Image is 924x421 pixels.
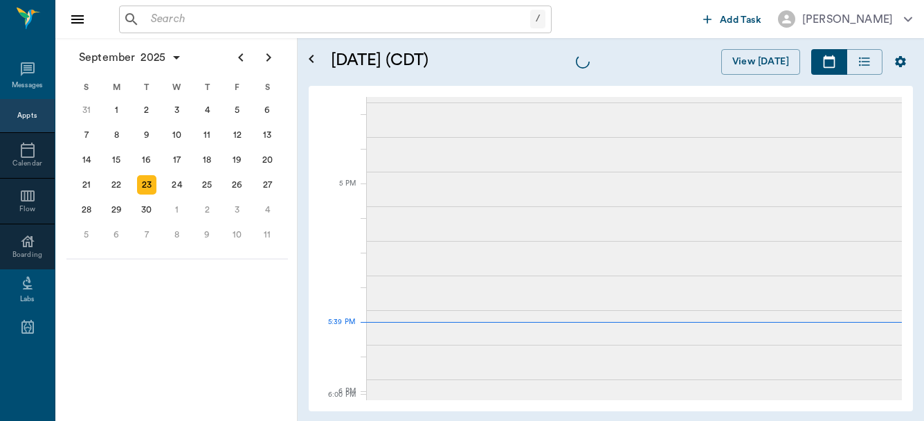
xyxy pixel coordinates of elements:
div: Saturday, September 6, 2025 [257,100,277,120]
div: F [222,77,253,98]
button: View [DATE] [721,49,800,75]
div: T [132,77,162,98]
div: W [162,77,192,98]
div: Saturday, September 27, 2025 [257,175,277,195]
div: Wednesday, September 24, 2025 [167,175,187,195]
div: Appts [17,111,37,121]
button: Next page [255,44,282,71]
div: T [192,77,222,98]
div: Thursday, September 18, 2025 [197,150,217,170]
div: Sunday, September 7, 2025 [77,125,96,145]
div: Monday, September 29, 2025 [107,200,126,220]
div: Thursday, September 11, 2025 [197,125,217,145]
div: Saturday, October 11, 2025 [257,225,277,244]
div: Thursday, October 2, 2025 [197,200,217,220]
span: September [76,48,138,67]
div: Sunday, October 5, 2025 [77,225,96,244]
div: / [530,10,545,28]
div: Thursday, September 4, 2025 [197,100,217,120]
div: 6 PM [320,384,356,398]
button: Previous page [227,44,255,71]
div: Wednesday, October 1, 2025 [167,200,187,220]
button: Add Task [698,6,767,32]
div: Saturday, September 13, 2025 [257,125,277,145]
div: Friday, September 5, 2025 [228,100,247,120]
div: Friday, September 19, 2025 [228,150,247,170]
div: Monday, September 1, 2025 [107,100,126,120]
div: Friday, September 26, 2025 [228,175,247,195]
div: Saturday, September 20, 2025 [257,150,277,170]
div: Sunday, September 28, 2025 [77,200,96,220]
button: [PERSON_NAME] [767,6,923,32]
div: S [252,77,282,98]
div: Sunday, August 31, 2025 [77,100,96,120]
div: 6:00 PM [320,388,356,402]
div: Friday, October 3, 2025 [228,200,247,220]
div: Sunday, September 21, 2025 [77,175,96,195]
div: Messages [12,80,44,91]
div: Tuesday, October 7, 2025 [137,225,156,244]
button: Close drawer [64,6,91,33]
div: Wednesday, October 8, 2025 [167,225,187,244]
div: Thursday, October 9, 2025 [197,225,217,244]
div: Monday, September 15, 2025 [107,150,126,170]
div: Monday, September 22, 2025 [107,175,126,195]
div: S [71,77,102,98]
div: Wednesday, September 3, 2025 [167,100,187,120]
h5: [DATE] (CDT) [331,49,559,71]
div: Tuesday, September 16, 2025 [137,150,156,170]
div: Wednesday, September 17, 2025 [167,150,187,170]
div: Today, Tuesday, September 23, 2025 [137,175,156,195]
div: Friday, September 12, 2025 [228,125,247,145]
div: [PERSON_NAME] [802,11,893,28]
div: Monday, September 8, 2025 [107,125,126,145]
button: September2025 [72,44,189,71]
input: Search [145,10,530,29]
span: 2025 [138,48,168,67]
div: 5 PM [320,177,356,211]
div: Labs [20,294,35,305]
div: Tuesday, September 9, 2025 [137,125,156,145]
div: M [102,77,132,98]
div: Monday, October 6, 2025 [107,225,126,244]
div: Wednesday, September 10, 2025 [167,125,187,145]
button: Open calendar [303,33,320,86]
div: Saturday, October 4, 2025 [257,200,277,220]
div: Tuesday, September 30, 2025 [137,200,156,220]
div: Tuesday, September 2, 2025 [137,100,156,120]
div: Thursday, September 25, 2025 [197,175,217,195]
div: Friday, October 10, 2025 [228,225,247,244]
div: Sunday, September 14, 2025 [77,150,96,170]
